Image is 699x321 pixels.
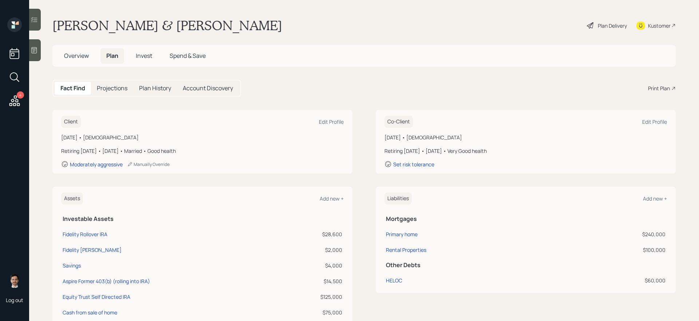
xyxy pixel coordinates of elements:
h5: Projections [97,85,127,92]
div: Retiring [DATE] • [DATE] • Married • Good health [61,147,344,155]
div: Fidelity Rollover IRA [63,230,107,238]
div: Manually Override [127,161,170,167]
div: $75,000 [281,309,342,316]
span: Invest [136,52,152,60]
div: Add new + [320,195,344,202]
div: Plan Delivery [598,22,627,29]
div: Aspire Former 403(b) (rolling into IRA) [63,277,150,285]
div: $2,000 [281,246,342,254]
img: jonah-coleman-headshot.png [7,273,22,288]
div: [DATE] • [DEMOGRAPHIC_DATA] [384,134,667,141]
div: Retiring [DATE] • [DATE] • Very Good health [384,147,667,155]
div: $125,000 [281,293,342,301]
h6: Assets [61,193,83,205]
h5: Account Discovery [183,85,233,92]
h6: Co-Client [384,116,413,128]
div: Kustomer [648,22,671,29]
div: Fidelity [PERSON_NAME] [63,246,122,254]
span: Spend & Save [170,52,206,60]
h1: [PERSON_NAME] & [PERSON_NAME] [52,17,282,33]
div: Equity Trust Self Directed IRA [63,293,130,301]
div: Add new + [643,195,667,202]
div: Primary home [386,230,418,238]
div: HELOC [386,277,402,284]
div: $4,000 [281,262,342,269]
div: $28,600 [281,230,342,238]
div: 4 [17,91,24,99]
span: Overview [64,52,89,60]
h5: Mortgages [386,215,666,222]
h5: Other Debts [386,262,666,269]
h6: Liabilities [384,193,412,205]
div: $60,000 [562,277,666,284]
div: [DATE] • [DEMOGRAPHIC_DATA] [61,134,344,141]
h5: Plan History [139,85,171,92]
div: $100,000 [562,246,666,254]
div: Set risk tolerance [393,161,434,168]
div: Moderately aggressive [70,161,123,168]
div: Edit Profile [642,118,667,125]
div: Print Plan [648,84,670,92]
div: Savings [63,262,81,269]
div: $240,000 [562,230,666,238]
div: $14,500 [281,277,342,285]
h6: Client [61,116,81,128]
span: Plan [106,52,118,60]
div: Rental Properties [386,246,426,254]
div: Edit Profile [319,118,344,125]
h5: Investable Assets [63,215,342,222]
div: Cash from sale of home [63,309,117,316]
h5: Fact Find [60,85,85,92]
div: Log out [6,297,23,304]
